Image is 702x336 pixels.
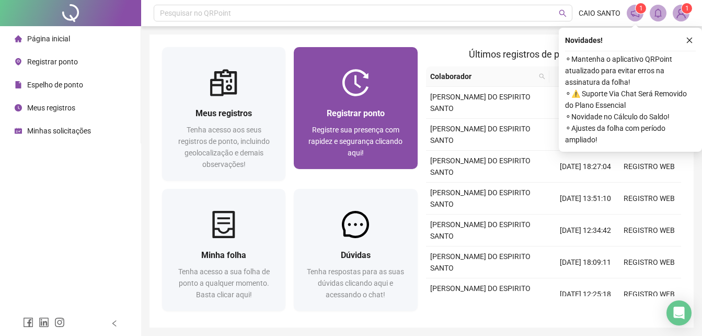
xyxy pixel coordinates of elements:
[307,267,404,299] span: Tenha respostas para as suas dúvidas clicando aqui e acessando o chat!
[430,125,531,144] span: [PERSON_NAME] DO ESPIRITO SANTO
[294,47,417,169] a: Registrar pontoRegistre sua presença com rapidez e segurança clicando aqui!
[201,250,246,260] span: Minha folha
[430,93,531,113] span: [PERSON_NAME] DO ESPIRITO SANTO
[554,215,617,247] td: [DATE] 12:34:42
[27,104,75,112] span: Meus registros
[565,88,696,111] span: ⚬ ⚠️ Suporte Via Chat Será Removido do Plano Essencial
[430,188,531,208] span: [PERSON_NAME] DO ESPIRITO SANTO
[39,317,49,328] span: linkedin
[549,66,611,87] th: Data/Hora
[430,252,531,272] span: [PERSON_NAME] DO ESPIRITO SANTO
[636,3,646,14] sup: 1
[617,247,681,278] td: REGISTRO WEB
[617,183,681,215] td: REGISTRO WEB
[27,127,91,135] span: Minhas solicitações
[162,189,285,311] a: Minha folhaTenha acesso a sua folha de ponto a qualquer momento. Basta clicar aqui!
[341,250,371,260] span: Dúvidas
[15,35,22,42] span: home
[430,71,535,82] span: Colaborador
[554,87,617,119] td: [DATE] 12:27:50
[111,320,118,327] span: left
[617,278,681,310] td: REGISTRO WEB
[653,8,663,18] span: bell
[430,284,531,304] span: [PERSON_NAME] DO ESPIRITO SANTO
[15,127,22,135] span: schedule
[579,7,620,19] span: CAIO SANTO
[673,5,689,21] img: 83955
[294,189,417,311] a: DúvidasTenha respostas para as suas dúvidas clicando aqui e acessando o chat!
[54,317,65,328] span: instagram
[565,53,696,88] span: ⚬ Mantenha o aplicativo QRPoint atualizado para evitar erros na assinatura da folha!
[630,8,640,18] span: notification
[195,108,252,118] span: Meus registros
[15,104,22,111] span: clock-circle
[327,108,385,118] span: Registrar ponto
[554,71,599,82] span: Data/Hora
[639,5,643,12] span: 1
[565,111,696,122] span: ⚬ Novidade no Cálculo do Saldo!
[15,81,22,88] span: file
[27,58,78,66] span: Registrar ponto
[178,267,270,299] span: Tenha acesso a sua folha de ponto a qualquer momento. Basta clicar aqui!
[554,278,617,310] td: [DATE] 12:25:18
[469,49,638,60] span: Últimos registros de ponto sincronizados
[666,300,692,326] div: Open Intercom Messenger
[27,81,83,89] span: Espelho de ponto
[308,126,402,157] span: Registre sua presença com rapidez e segurança clicando aqui!
[559,9,567,17] span: search
[554,247,617,278] td: [DATE] 18:09:11
[15,58,22,65] span: environment
[23,317,33,328] span: facebook
[554,119,617,151] td: [DATE] 07:35:16
[554,151,617,183] td: [DATE] 18:27:04
[617,151,681,183] td: REGISTRO WEB
[178,126,270,169] span: Tenha acesso aos seus registros de ponto, incluindo geolocalização e demais observações!
[537,69,547,84] span: search
[565,35,603,46] span: Novidades !
[27,35,70,43] span: Página inicial
[565,122,696,145] span: ⚬ Ajustes da folha com período ampliado!
[682,3,692,14] sup: Atualize o seu contato no menu Meus Dados
[617,215,681,247] td: REGISTRO WEB
[162,47,285,181] a: Meus registrosTenha acesso aos seus registros de ponto, incluindo geolocalização e demais observa...
[539,73,545,80] span: search
[686,37,693,44] span: close
[430,156,531,176] span: [PERSON_NAME] DO ESPIRITO SANTO
[685,5,689,12] span: 1
[554,183,617,215] td: [DATE] 13:51:10
[430,220,531,240] span: [PERSON_NAME] DO ESPIRITO SANTO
